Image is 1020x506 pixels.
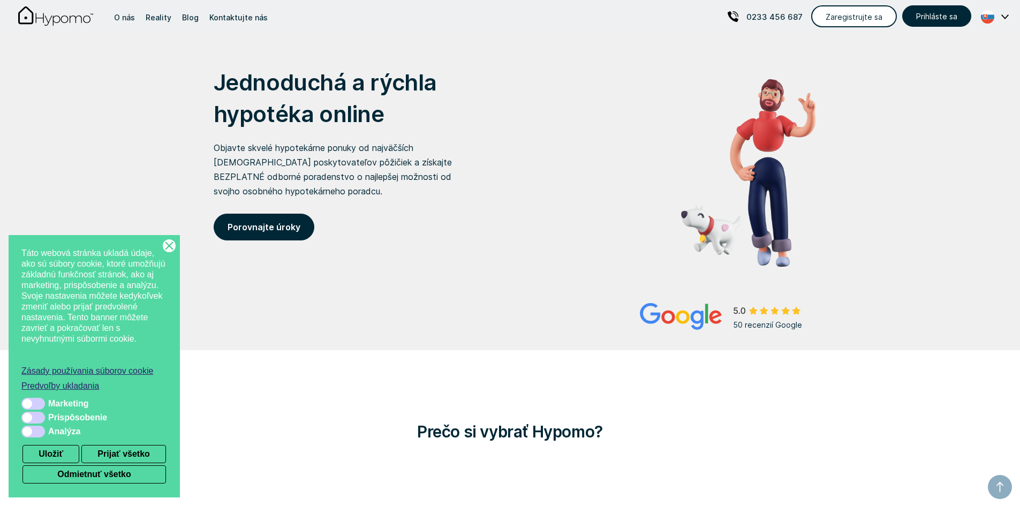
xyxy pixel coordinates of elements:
[746,10,803,24] p: 0233 456 687
[182,10,199,25] div: Blog
[214,67,477,130] h1: Jednoduchá a rýchla hypotéka online
[733,318,815,332] div: 50 recenzií Google
[902,5,971,27] a: Prihláste sa
[21,366,167,376] a: Zásady používania súborov cookie
[214,141,477,199] p: Objavte skvelé hypotekárne ponuky od najväčších [DEMOGRAPHIC_DATA] poskytovateľov pôžičiek a získ...
[228,222,300,232] strong: Porovnajte úroky
[48,412,107,423] span: Prispôsobenie
[811,5,897,27] a: Zaregistrujte sa
[246,415,775,448] h2: Prečo si vybrať Hypomo?
[114,10,135,25] div: O nás
[22,465,166,484] button: Odmietnuť všetko
[728,4,803,29] a: 0233 456 687
[22,445,79,463] button: Uložiť
[48,426,80,437] span: Analýza
[209,10,268,25] div: Kontaktujte nás
[48,398,89,409] span: Marketing
[81,445,166,463] button: Prijať všetko
[214,214,314,240] a: Porovnajte úroky
[146,10,171,25] div: Reality
[21,381,167,391] a: Predvoľby ukladania
[21,248,167,357] span: Táto webová stránka ukladá údaje, ako sú súbory cookie, ktoré umožňujú základnú funkčnosť stránok...
[640,303,815,332] a: 50 recenzií Google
